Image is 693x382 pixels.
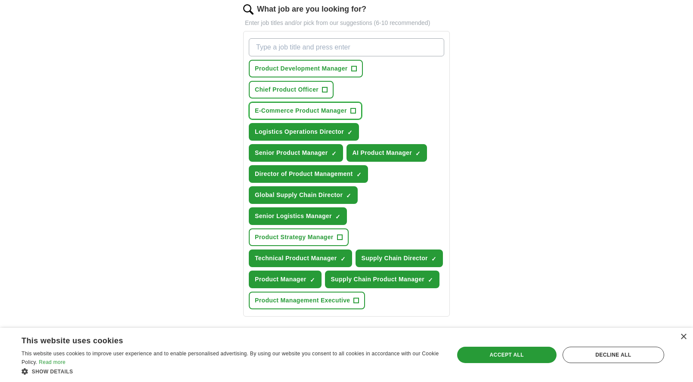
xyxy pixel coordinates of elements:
[249,38,444,56] input: Type a job title and press enter
[249,271,322,288] button: Product Manager✓
[255,254,337,263] span: Technical Product Manager
[346,144,427,162] button: AI Product Manager✓
[325,271,440,288] button: Supply Chain Product Manager✓
[255,212,332,221] span: Senior Logistics Manager
[249,250,352,267] button: Technical Product Manager✓
[22,351,439,365] span: This website uses cookies to improve user experience and to enable personalised advertising. By u...
[249,81,334,99] button: Chief Product Officer
[255,191,343,200] span: Global Supply Chain Director
[39,359,65,365] a: Read more, opens a new window
[415,150,421,157] span: ✓
[356,250,443,267] button: Supply Chain Director✓
[249,186,358,204] button: Global Supply Chain Director✓
[428,277,433,283] span: ✓
[22,367,441,376] div: Show details
[457,347,557,363] div: Accept all
[255,148,328,157] span: Senior Product Manager
[362,254,428,263] span: Supply Chain Director
[249,165,368,183] button: Director of Product Management✓
[255,275,306,284] span: Product Manager
[680,334,687,340] div: Close
[255,296,350,305] span: Product Management Executive
[331,150,337,157] span: ✓
[22,333,420,346] div: This website uses cookies
[249,60,363,77] button: Product Development Manager
[257,3,366,15] label: What job are you looking for?
[243,4,254,15] img: search.png
[249,102,362,120] button: E-Commerce Product Manager
[249,292,365,309] button: Product Management Executive
[431,256,436,262] span: ✓
[335,213,340,220] span: ✓
[249,228,349,246] button: Product Strategy Manager
[255,85,319,94] span: Chief Product Officer
[255,233,334,242] span: Product Strategy Manager
[32,369,73,375] span: Show details
[255,64,348,73] span: Product Development Manager
[249,144,343,162] button: Senior Product Manager✓
[331,275,425,284] span: Supply Chain Product Manager
[563,347,664,363] div: Decline all
[346,192,351,199] span: ✓
[249,123,359,141] button: Logistics Operations Director✓
[255,106,347,115] span: E-Commerce Product Manager
[243,18,450,28] p: Enter job titles and/or pick from our suggestions (6-10 recommended)
[255,127,344,136] span: Logistics Operations Director
[310,277,315,283] span: ✓
[340,256,346,262] span: ✓
[255,169,353,179] span: Director of Product Management
[353,148,412,157] span: AI Product Manager
[249,207,347,225] button: Senior Logistics Manager✓
[356,171,362,178] span: ✓
[347,129,353,136] span: ✓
